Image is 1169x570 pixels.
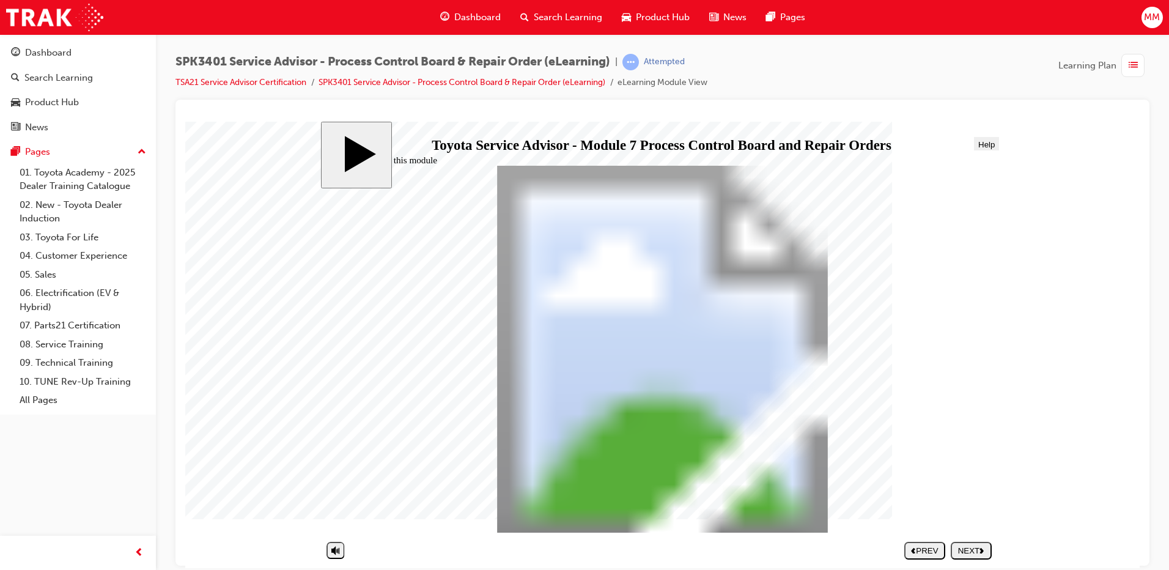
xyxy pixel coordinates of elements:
[766,10,775,25] span: pages-icon
[175,77,306,87] a: TSA21 Service Advisor Certification
[709,10,718,25] span: news-icon
[15,335,151,354] a: 08. Service Training
[25,120,48,135] div: News
[175,55,610,69] span: SPK3401 Service Advisor - Process Control Board & Repair Order (eLearning)
[11,97,20,108] span: car-icon
[618,76,707,90] li: eLearning Module View
[430,5,511,30] a: guage-iconDashboard
[15,372,151,391] a: 10. TUNE Rev-Up Training
[11,48,20,59] span: guage-icon
[5,116,151,139] a: News
[5,67,151,89] a: Search Learning
[699,5,756,30] a: news-iconNews
[5,141,151,163] button: Pages
[1144,10,1160,24] span: MM
[15,353,151,372] a: 09. Technical Training
[11,147,20,158] span: pages-icon
[615,55,618,69] span: |
[723,10,747,24] span: News
[15,316,151,335] a: 07. Parts21 Certification
[15,284,151,316] a: 06. Electrification (EV & Hybrid)
[15,228,151,247] a: 03. Toyota For Life
[520,10,529,25] span: search-icon
[511,5,612,30] a: search-iconSearch Learning
[644,56,685,68] div: Attempted
[25,95,79,109] div: Product Hub
[756,5,815,30] a: pages-iconPages
[5,39,151,141] button: DashboardSearch LearningProduct HubNews
[454,10,501,24] span: Dashboard
[319,77,605,87] a: SPK3401 Service Advisor - Process Control Board & Repair Order (eLearning)
[636,10,690,24] span: Product Hub
[15,246,151,265] a: 04. Customer Experience
[6,4,103,31] img: Trak
[622,54,639,70] span: learningRecordVerb_ATTEMPT-icon
[15,391,151,410] a: All Pages
[1058,59,1116,73] span: Learning Plan
[11,122,20,133] span: news-icon
[612,5,699,30] a: car-iconProduct Hub
[622,10,631,25] span: car-icon
[15,265,151,284] a: 05. Sales
[1129,58,1138,73] span: list-icon
[11,73,20,84] span: search-icon
[5,91,151,114] a: Product Hub
[780,10,805,24] span: Pages
[138,144,146,160] span: up-icon
[15,163,151,196] a: 01. Toyota Academy - 2025 Dealer Training Catalogue
[5,42,151,64] a: Dashboard
[1141,7,1163,28] button: MM
[24,71,93,85] div: Search Learning
[1058,54,1149,77] button: Learning Plan
[25,46,72,60] div: Dashboard
[440,10,449,25] span: guage-icon
[25,145,50,159] div: Pages
[534,10,602,24] span: Search Learning
[135,546,144,561] span: prev-icon
[15,196,151,228] a: 02. New - Toyota Dealer Induction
